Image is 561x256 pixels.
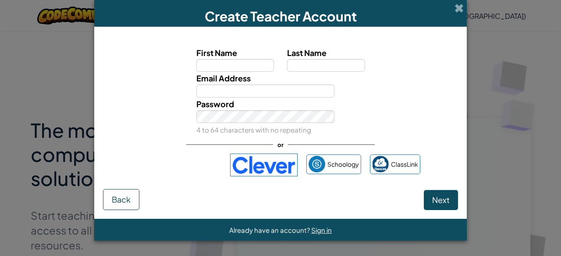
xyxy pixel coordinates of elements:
[112,194,131,204] span: Back
[372,156,389,172] img: classlink-logo-small.png
[391,158,418,171] span: ClassLink
[309,156,325,172] img: schoology.png
[287,48,327,58] span: Last Name
[311,226,332,234] a: Sign in
[432,195,450,205] span: Next
[137,155,226,175] iframe: Sign in with Google Button
[196,126,311,134] small: 4 to 64 characters with no repeating
[273,138,288,151] span: or
[196,99,234,109] span: Password
[196,48,237,58] span: First Name
[327,158,359,171] span: Schoology
[229,226,311,234] span: Already have an account?
[230,154,298,176] img: clever-logo-blue.png
[196,73,251,83] span: Email Address
[103,189,139,210] button: Back
[205,8,357,25] span: Create Teacher Account
[424,190,458,210] button: Next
